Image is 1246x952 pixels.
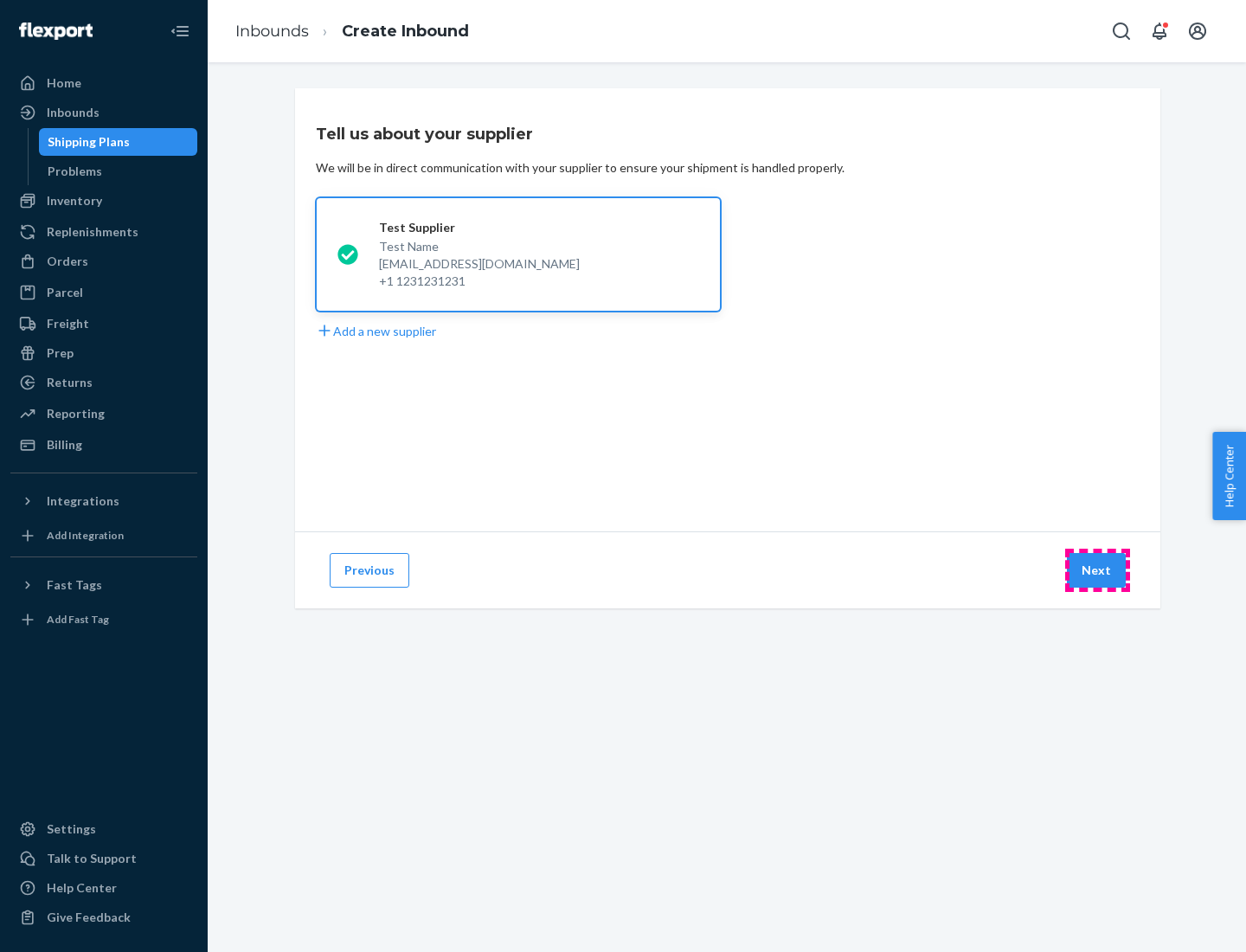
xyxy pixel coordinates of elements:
a: Reporting [10,400,197,428]
div: Replenishments [47,223,138,241]
button: Integrations [10,487,197,515]
a: Billing [10,431,197,459]
a: Shipping Plans [39,128,198,156]
h3: Tell us about your supplier [316,123,533,145]
div: Parcel [47,284,83,301]
a: Freight [10,310,197,338]
div: Add Fast Tag [47,612,109,627]
a: Inventory [10,187,197,215]
div: Inventory [47,192,102,209]
div: Billing [47,436,82,453]
button: Give Feedback [10,904,197,931]
div: Problems [48,163,102,180]
div: Settings [47,820,96,838]
div: Reporting [47,405,105,422]
button: Open account menu [1180,14,1215,48]
div: Add Integration [47,528,124,543]
div: Home [47,74,81,92]
a: Inbounds [10,99,197,126]
a: Orders [10,248,197,275]
button: Fast Tags [10,571,197,599]
button: Close Navigation [163,14,197,48]
button: Next [1067,553,1126,588]
button: Previous [330,553,409,588]
a: Returns [10,369,197,396]
div: Freight [47,315,89,332]
a: Add Fast Tag [10,606,197,634]
button: Help Center [1212,432,1246,520]
div: Orders [47,253,88,270]
div: Prep [47,344,74,362]
div: We will be in direct communication with your supplier to ensure your shipment is handled properly. [316,159,845,177]
div: Fast Tags [47,576,102,594]
div: Talk to Support [47,850,137,867]
button: Add a new supplier [316,322,436,340]
img: Flexport logo [19,23,93,40]
a: Settings [10,815,197,843]
div: Shipping Plans [48,133,130,151]
button: Open notifications [1142,14,1177,48]
a: Replenishments [10,218,197,246]
div: Returns [47,374,93,391]
a: Inbounds [235,22,309,41]
a: Parcel [10,279,197,306]
a: Problems [39,158,198,185]
a: Create Inbound [342,22,469,41]
div: Integrations [47,492,119,510]
div: Help Center [47,879,117,897]
div: Give Feedback [47,909,131,926]
a: Add Integration [10,522,197,550]
ol: breadcrumbs [222,6,483,57]
a: Talk to Support [10,845,197,872]
div: Inbounds [47,104,100,121]
button: Open Search Box [1104,14,1139,48]
a: Help Center [10,874,197,902]
a: Home [10,69,197,97]
a: Prep [10,339,197,367]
